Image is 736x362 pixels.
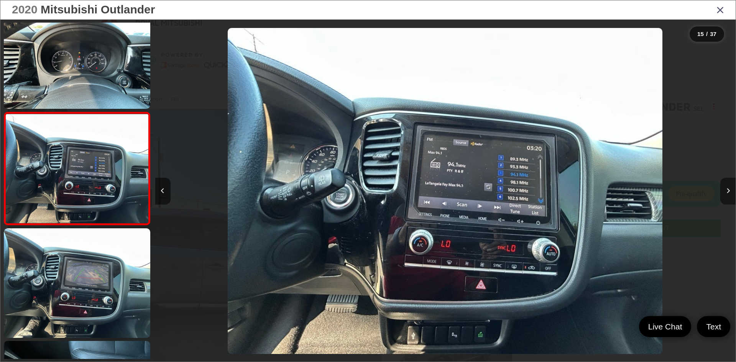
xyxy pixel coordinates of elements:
[155,28,735,354] div: 2020 Mitsubishi Outlander SEL 14
[716,5,724,15] i: Close gallery
[41,3,155,16] span: Mitsubishi Outlander
[4,114,149,223] img: 2020 Mitsubishi Outlander SEL
[2,227,151,339] img: 2020 Mitsubishi Outlander SEL
[710,31,716,37] span: 37
[702,321,725,332] span: Text
[639,316,692,337] a: Live Chat
[697,316,730,337] a: Text
[705,31,708,37] span: /
[720,178,736,205] button: Next image
[697,31,704,37] span: 15
[644,321,686,332] span: Live Chat
[155,178,171,205] button: Previous image
[228,28,662,354] img: 2020 Mitsubishi Outlander SEL
[12,3,38,16] span: 2020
